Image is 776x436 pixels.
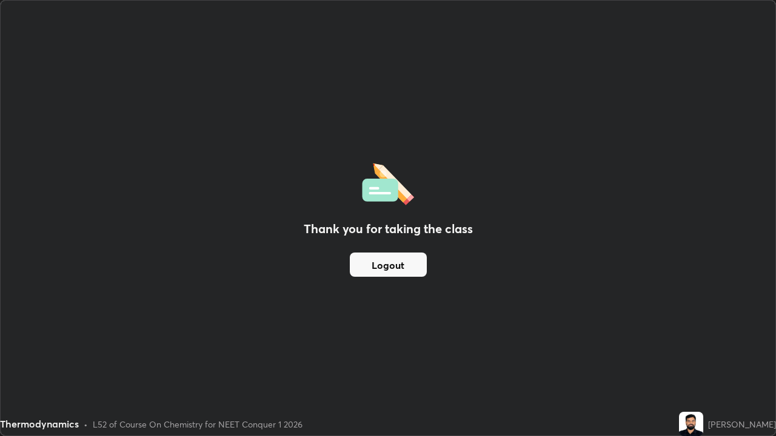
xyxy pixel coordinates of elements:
[84,418,88,431] div: •
[350,253,427,277] button: Logout
[304,220,473,238] h2: Thank you for taking the class
[93,418,303,431] div: L52 of Course On Chemistry for NEET Conquer 1 2026
[362,159,414,205] img: offlineFeedback.1438e8b3.svg
[708,418,776,431] div: [PERSON_NAME]
[679,412,703,436] img: 4925d321413647ba8554cd8cd00796ad.jpg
